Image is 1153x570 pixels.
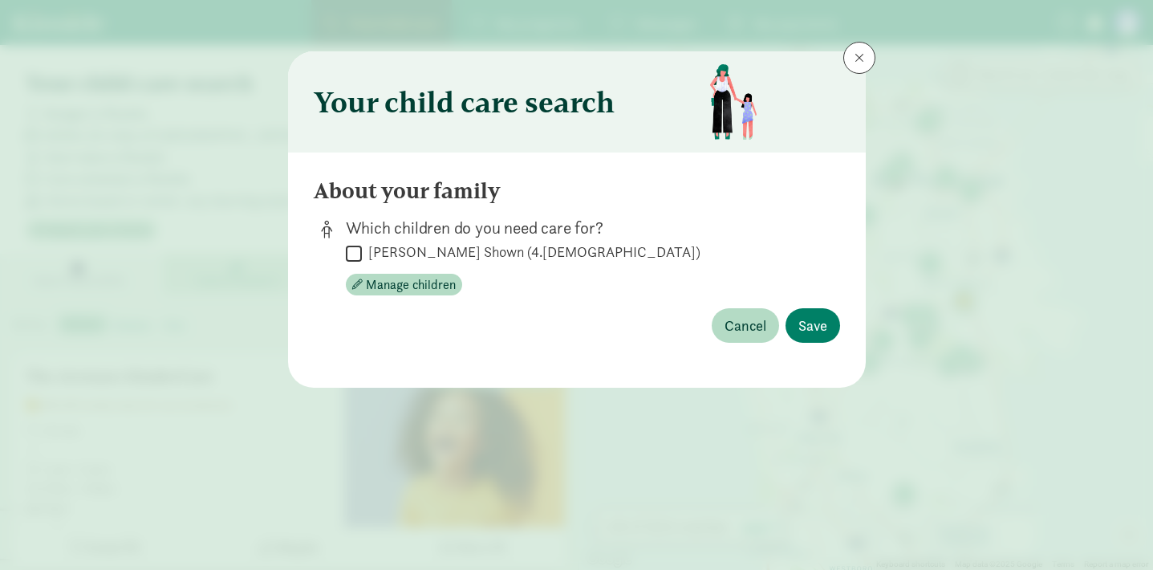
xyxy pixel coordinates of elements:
[798,315,827,336] span: Save
[712,308,779,343] button: Cancel
[366,275,456,295] span: Manage children
[362,242,700,262] label: [PERSON_NAME] Shown (4.[DEMOGRAPHIC_DATA])
[346,274,462,296] button: Manage children
[346,217,814,239] p: Which children do you need care for?
[314,86,615,118] h3: Your child care search
[725,315,766,336] span: Cancel
[786,308,840,343] button: Save
[314,178,501,204] h4: About your family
